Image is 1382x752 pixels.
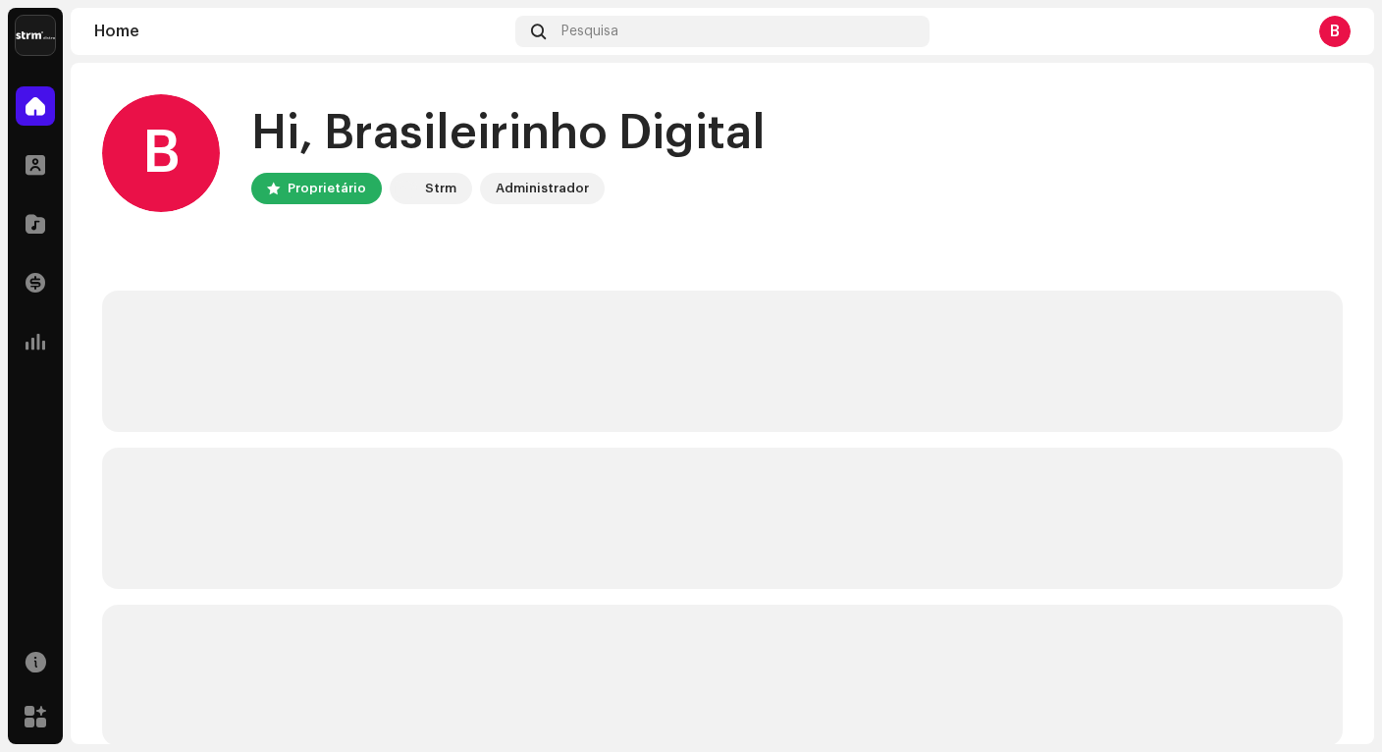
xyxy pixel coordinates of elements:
[1319,16,1351,47] div: B
[16,16,55,55] img: 408b884b-546b-4518-8448-1008f9c76b02
[561,24,618,39] span: Pesquisa
[425,177,456,200] div: Strm
[251,102,766,165] div: Hi, Brasileirinho Digital
[288,177,366,200] div: Proprietário
[394,177,417,200] img: 408b884b-546b-4518-8448-1008f9c76b02
[94,24,507,39] div: Home
[496,177,589,200] div: Administrador
[102,94,220,212] div: B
